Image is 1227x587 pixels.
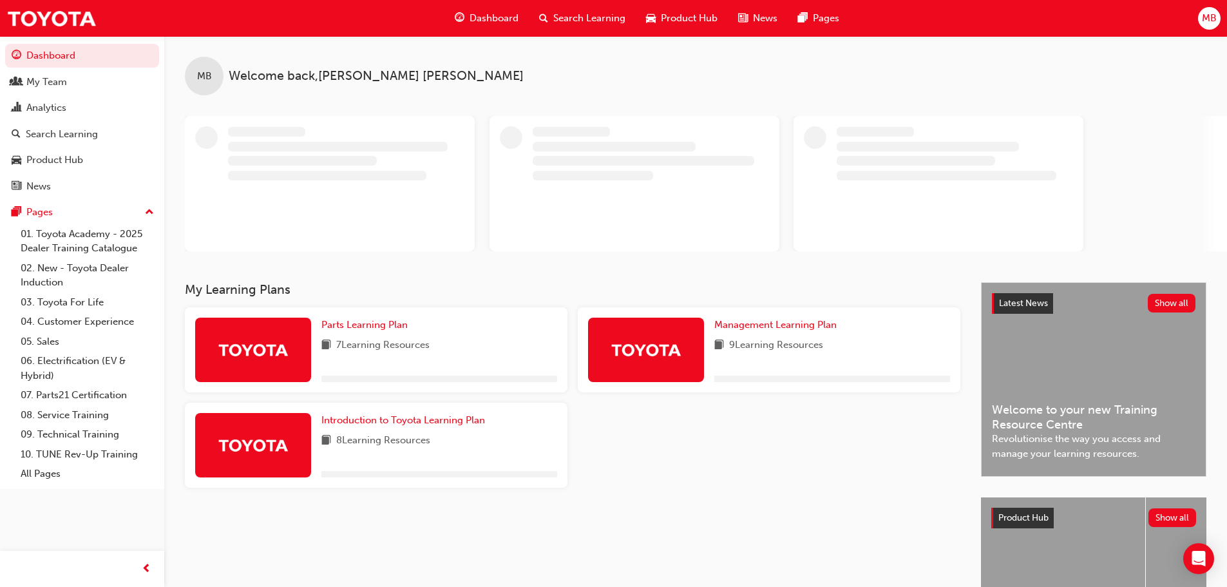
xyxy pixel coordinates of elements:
[6,4,97,33] img: Trak
[788,5,850,32] a: pages-iconPages
[26,127,98,142] div: Search Learning
[455,10,464,26] span: guage-icon
[336,433,430,449] span: 8 Learning Resources
[15,332,159,352] a: 05. Sales
[1202,11,1217,26] span: MB
[611,338,681,361] img: Trak
[539,10,548,26] span: search-icon
[1148,294,1196,313] button: Show all
[529,5,636,32] a: search-iconSearch Learning
[185,282,960,297] h3: My Learning Plans
[229,69,524,84] span: Welcome back , [PERSON_NAME] [PERSON_NAME]
[470,11,518,26] span: Dashboard
[729,338,823,354] span: 9 Learning Resources
[197,69,212,84] span: MB
[1183,543,1214,574] div: Open Intercom Messenger
[321,318,413,332] a: Parts Learning Plan
[12,181,21,193] span: news-icon
[992,432,1195,461] span: Revolutionise the way you access and manage your learning resources.
[636,5,728,32] a: car-iconProduct Hub
[218,434,289,456] img: Trak
[321,319,408,331] span: Parts Learning Plan
[26,179,51,194] div: News
[646,10,656,26] span: car-icon
[661,11,718,26] span: Product Hub
[999,298,1048,309] span: Latest News
[5,70,159,94] a: My Team
[444,5,529,32] a: guage-iconDashboard
[15,425,159,445] a: 09. Technical Training
[15,351,159,385] a: 06. Electrification (EV & Hybrid)
[1148,508,1197,527] button: Show all
[714,319,837,331] span: Management Learning Plan
[15,464,159,484] a: All Pages
[15,258,159,293] a: 02. New - Toyota Dealer Induction
[1198,7,1221,30] button: MB
[15,385,159,405] a: 07. Parts21 Certification
[321,433,331,449] span: book-icon
[142,561,151,577] span: prev-icon
[5,200,159,224] button: Pages
[813,11,839,26] span: Pages
[714,338,724,354] span: book-icon
[5,44,159,68] a: Dashboard
[15,312,159,332] a: 04. Customer Experience
[798,10,808,26] span: pages-icon
[5,175,159,198] a: News
[753,11,777,26] span: News
[728,5,788,32] a: news-iconNews
[12,50,21,62] span: guage-icon
[714,318,842,332] a: Management Learning Plan
[991,508,1196,528] a: Product HubShow all
[26,101,66,115] div: Analytics
[5,122,159,146] a: Search Learning
[553,11,625,26] span: Search Learning
[336,338,430,354] span: 7 Learning Resources
[12,207,21,218] span: pages-icon
[321,413,490,428] a: Introduction to Toyota Learning Plan
[15,224,159,258] a: 01. Toyota Academy - 2025 Dealer Training Catalogue
[12,77,21,88] span: people-icon
[12,102,21,114] span: chart-icon
[981,282,1206,477] a: Latest NewsShow allWelcome to your new Training Resource CentreRevolutionise the way you access a...
[321,338,331,354] span: book-icon
[26,75,67,90] div: My Team
[12,129,21,140] span: search-icon
[15,405,159,425] a: 08. Service Training
[5,148,159,172] a: Product Hub
[998,512,1049,523] span: Product Hub
[15,445,159,465] a: 10. TUNE Rev-Up Training
[15,293,159,313] a: 03. Toyota For Life
[26,153,83,168] div: Product Hub
[738,10,748,26] span: news-icon
[5,41,159,200] button: DashboardMy TeamAnalyticsSearch LearningProduct HubNews
[12,155,21,166] span: car-icon
[992,293,1195,314] a: Latest NewsShow all
[992,403,1195,432] span: Welcome to your new Training Resource Centre
[26,205,53,220] div: Pages
[321,414,485,426] span: Introduction to Toyota Learning Plan
[5,96,159,120] a: Analytics
[145,204,154,221] span: up-icon
[218,338,289,361] img: Trak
